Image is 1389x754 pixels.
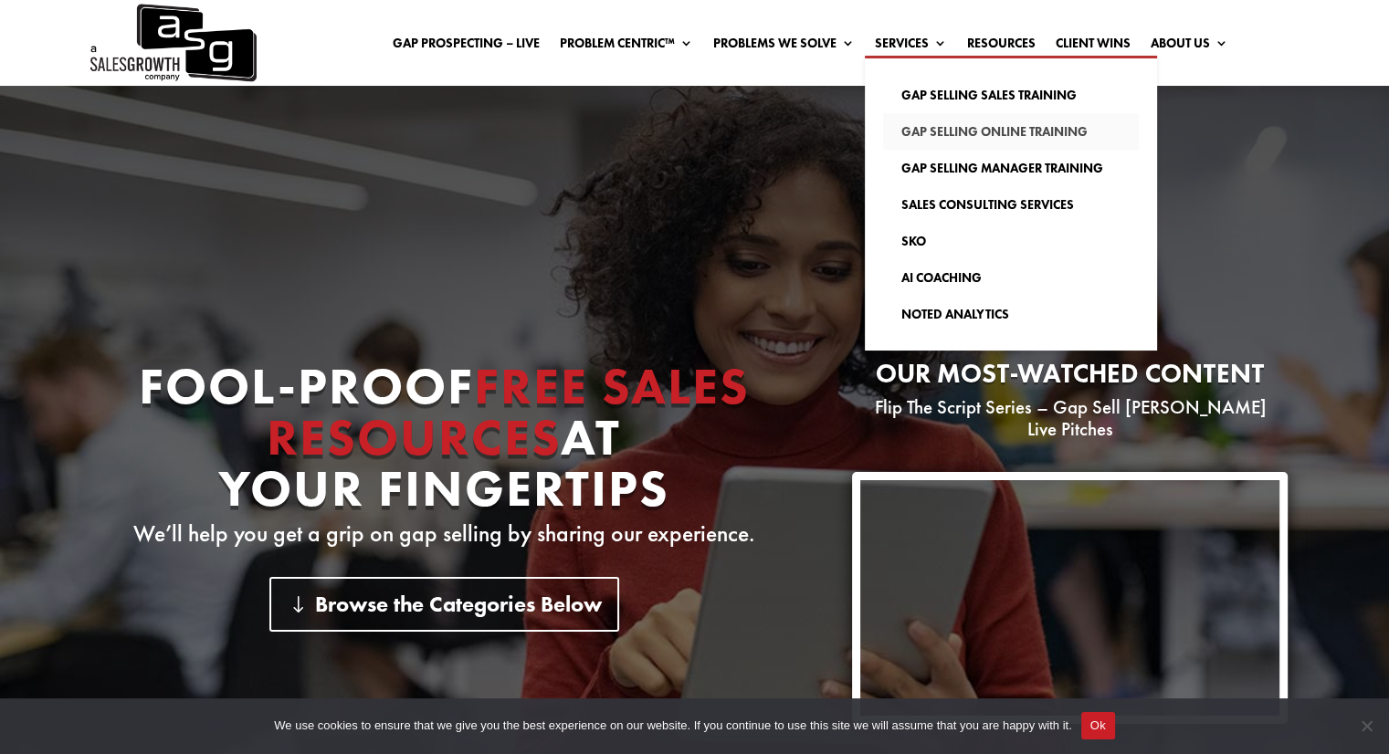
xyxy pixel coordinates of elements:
a: Sales Consulting Services [883,186,1139,223]
p: We’ll help you get a grip on gap selling by sharing our experience. [101,523,787,545]
a: Services [875,37,947,57]
a: AI Coaching [883,259,1139,296]
span: No [1357,717,1375,735]
a: About Us [1151,37,1228,57]
a: SKO [883,223,1139,259]
h2: Our most-watched content [852,361,1288,396]
span: Free Sales Resources [267,353,750,470]
a: Problem Centric™ [560,37,693,57]
a: Resources [967,37,1036,57]
a: Problems We Solve [713,37,855,57]
a: Gap Prospecting – LIVE [393,37,540,57]
p: Flip The Script Series – Gap Sell [PERSON_NAME] Live Pitches [852,396,1288,440]
button: Ok [1081,712,1115,739]
span: We use cookies to ensure that we give you the best experience on our website. If you continue to ... [274,717,1071,735]
a: Client Wins [1056,37,1131,57]
a: Gap Selling Manager Training [883,150,1139,186]
h1: Fool-proof At Your Fingertips [101,361,787,523]
a: Browse the Categories Below [269,577,619,631]
a: Gap Selling Sales Training [883,77,1139,113]
iframe: YouTube video player [860,480,1279,716]
a: Gap Selling Online Training [883,113,1139,150]
a: Noted Analytics [883,296,1139,332]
